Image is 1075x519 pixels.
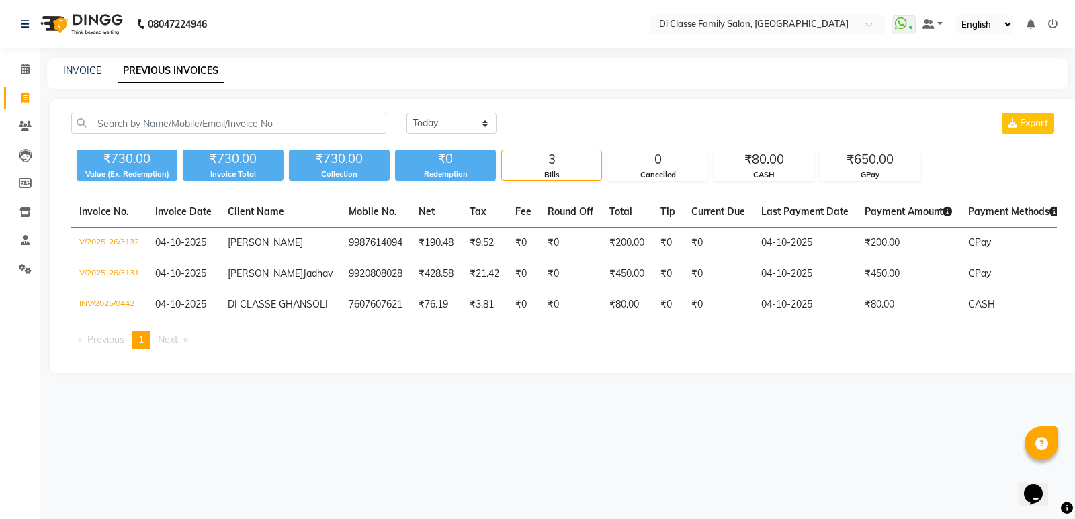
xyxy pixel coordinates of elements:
img: logo [34,5,126,43]
div: Bills [502,169,601,181]
td: V/2025-26/3131 [71,258,147,289]
div: Redemption [395,169,496,180]
span: Payment Methods [968,205,1059,218]
td: ₹76.19 [411,289,462,320]
div: Collection [289,169,390,180]
span: Last Payment Date [761,205,849,218]
td: V/2025-26/3132 [71,228,147,259]
input: Search by Name/Mobile/Email/Invoice No [71,113,386,134]
div: ₹80.00 [714,150,814,169]
div: ₹730.00 [183,150,284,169]
span: Net [419,205,435,218]
span: [PERSON_NAME] [228,236,303,248]
b: 08047224946 [148,5,207,43]
div: 3 [502,150,601,169]
div: 0 [608,150,707,169]
span: Invoice Date [155,205,212,218]
span: 04-10-2025 [155,298,206,310]
div: ₹730.00 [77,150,177,169]
td: ₹0 [507,258,540,289]
td: ₹200.00 [857,228,960,259]
span: Tip [660,205,675,218]
div: ₹0 [395,150,496,169]
div: ₹650.00 [820,150,920,169]
span: Fee [515,205,531,218]
span: Round Off [548,205,593,218]
td: ₹450.00 [857,258,960,289]
td: ₹9.52 [462,228,507,259]
button: Export [1002,113,1054,134]
span: Jadhav [303,267,333,279]
td: ₹21.42 [462,258,507,289]
span: Current Due [691,205,745,218]
div: ₹730.00 [289,150,390,169]
td: ₹190.48 [411,228,462,259]
td: 04-10-2025 [753,258,857,289]
span: Invoice No. [79,205,129,218]
span: Tax [470,205,486,218]
td: ₹80.00 [857,289,960,320]
div: CASH [714,169,814,181]
td: ₹0 [540,289,601,320]
td: 04-10-2025 [753,289,857,320]
span: CASH [968,298,995,310]
div: GPay [820,169,920,181]
td: ₹0 [652,289,683,320]
span: Mobile No. [349,205,397,218]
td: ₹0 [507,228,540,259]
div: Invoice Total [183,169,284,180]
a: INVOICE [63,64,101,77]
span: Client Name [228,205,284,218]
td: INV/2025/0442 [71,289,147,320]
div: Cancelled [608,169,707,181]
nav: Pagination [71,331,1057,349]
span: DI CLASSE GHANSOLI [228,298,328,310]
td: ₹0 [652,228,683,259]
td: 9987614094 [341,228,411,259]
td: 04-10-2025 [753,228,857,259]
span: 04-10-2025 [155,236,206,248]
td: ₹0 [683,289,753,320]
a: PREVIOUS INVOICES [118,59,224,83]
span: [PERSON_NAME] [228,267,303,279]
td: ₹0 [507,289,540,320]
span: Payment Amount [865,205,952,218]
td: ₹0 [683,228,753,259]
span: GPay [968,267,991,279]
td: ₹450.00 [601,258,652,289]
span: Next [158,334,178,346]
td: ₹428.58 [411,258,462,289]
span: GPay [968,236,991,248]
div: Value (Ex. Redemption) [77,169,177,180]
span: Export [1020,117,1048,129]
span: 04-10-2025 [155,267,206,279]
td: ₹200.00 [601,228,652,259]
td: ₹0 [540,258,601,289]
iframe: chat widget [1019,465,1062,506]
span: Previous [87,334,124,346]
span: 1 [138,334,144,346]
td: ₹0 [540,228,601,259]
td: ₹3.81 [462,289,507,320]
td: ₹80.00 [601,289,652,320]
td: 9920808028 [341,258,411,289]
td: ₹0 [652,258,683,289]
td: 7607607621 [341,289,411,320]
td: ₹0 [683,258,753,289]
span: Total [609,205,632,218]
